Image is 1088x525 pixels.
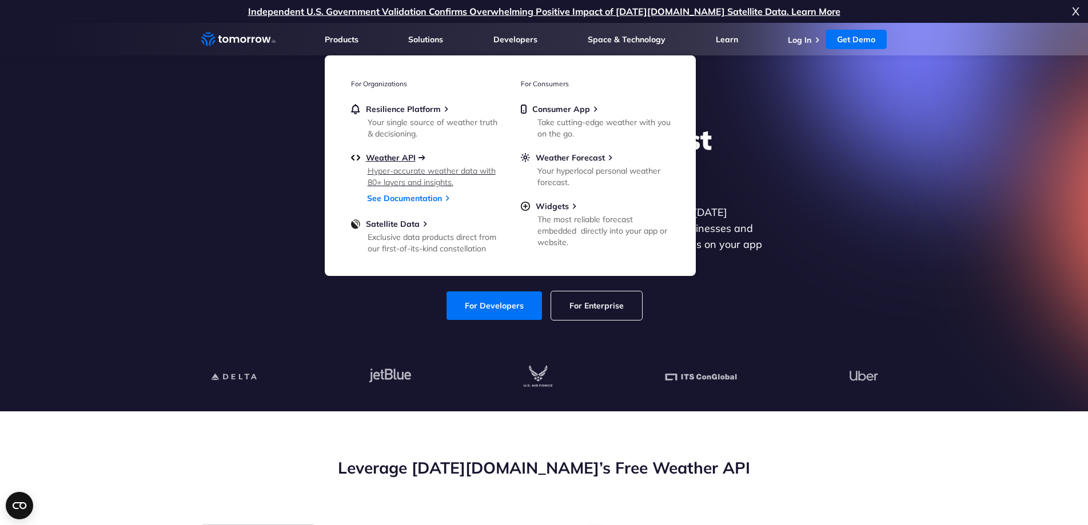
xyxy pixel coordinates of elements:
[521,79,669,88] h3: For Consumers
[201,31,276,48] a: Home link
[201,457,887,479] h2: Leverage [DATE][DOMAIN_NAME]’s Free Weather API
[537,214,671,248] div: The most reliable forecast embedded directly into your app or website.
[788,35,811,45] a: Log In
[351,153,500,186] a: Weather APIHyper-accurate weather data with 80+ layers and insights.
[521,153,530,163] img: sun.svg
[351,219,500,252] a: Satellite DataExclusive data products direct from our first-of-its-kind constellation
[324,205,765,268] p: Get reliable and precise weather data through our free API. Count on [DATE][DOMAIN_NAME] for quic...
[6,492,33,519] button: Open CMP widget
[521,201,530,211] img: plus-circle.svg
[368,117,501,139] div: Your single source of weather truth & decisioning.
[588,34,665,45] a: Space & Technology
[536,201,569,211] span: Widgets
[408,34,443,45] a: Solutions
[366,219,420,229] span: Satellite Data
[366,104,441,114] span: Resilience Platform
[325,34,358,45] a: Products
[351,79,500,88] h3: For Organizations
[351,104,500,137] a: Resilience PlatformYour single source of weather truth & decisioning.
[532,104,590,114] span: Consumer App
[493,34,537,45] a: Developers
[248,6,840,17] a: Independent U.S. Government Validation Confirms Overwhelming Positive Impact of [DATE][DOMAIN_NAM...
[521,201,669,246] a: WidgetsThe most reliable forecast embedded directly into your app or website.
[536,153,605,163] span: Weather Forecast
[537,165,671,188] div: Your hyperlocal personal weather forecast.
[351,153,360,163] img: api.svg
[351,104,360,114] img: bell.svg
[521,104,669,137] a: Consumer AppTake cutting-edge weather with you on the go.
[521,104,527,114] img: mobile.svg
[367,193,442,203] a: See Documentation
[324,122,765,191] h1: Explore the World’s Best Weather API
[368,165,501,188] div: Hyper-accurate weather data with 80+ layers and insights.
[368,231,501,254] div: Exclusive data products direct from our first-of-its-kind constellation
[351,219,360,229] img: satellite-data-menu.png
[366,153,416,163] span: Weather API
[447,291,542,320] a: For Developers
[537,117,671,139] div: Take cutting-edge weather with you on the go.
[521,153,669,186] a: Weather ForecastYour hyperlocal personal weather forecast.
[826,30,887,49] a: Get Demo
[551,291,642,320] a: For Enterprise
[716,34,738,45] a: Learn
